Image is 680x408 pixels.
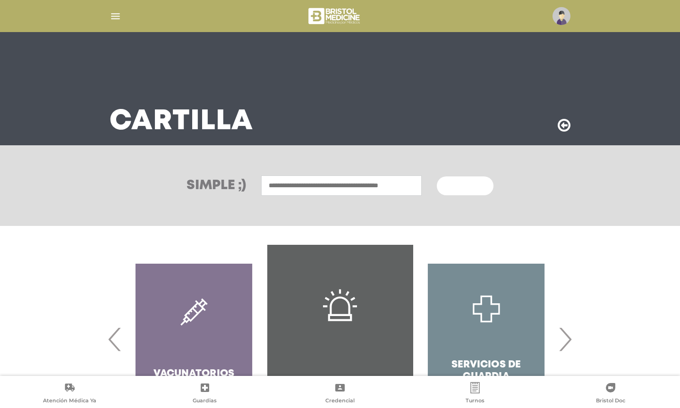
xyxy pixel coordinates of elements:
[187,179,246,192] h3: Simple ;)
[325,397,355,406] span: Credencial
[295,375,386,390] h4: Emergencias
[556,314,574,365] span: Next
[110,10,121,22] img: Cober_menu-lines-white.svg
[137,382,272,406] a: Guardias
[193,397,217,406] span: Guardias
[408,382,543,406] a: Turnos
[272,382,408,406] a: Credencial
[110,109,253,134] h3: Cartilla
[2,382,137,406] a: Atención Médica Ya
[307,5,363,27] img: bristol-medicine-blanco.png
[106,314,124,365] span: Previous
[437,176,493,195] button: Buscar
[543,382,678,406] a: Bristol Doc
[466,397,484,406] span: Turnos
[552,7,570,25] img: profile-placeholder.svg
[596,397,625,406] span: Bristol Doc
[43,397,96,406] span: Atención Médica Ya
[448,183,476,190] span: Buscar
